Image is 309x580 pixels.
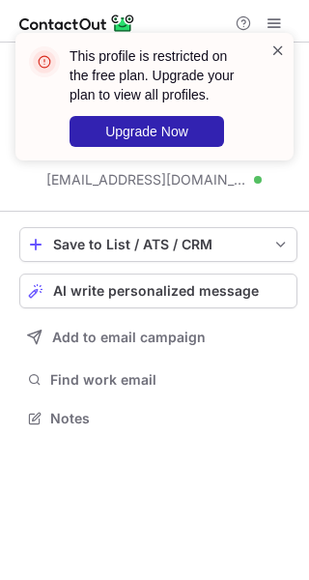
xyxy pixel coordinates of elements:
[19,227,297,262] button: save-profile-one-click
[53,237,264,252] div: Save to List / ATS / CRM
[29,46,60,77] img: error
[70,46,247,104] header: This profile is restricted on the free plan. Upgrade your plan to view all profiles.
[52,330,206,345] span: Add to email campaign
[70,116,224,147] button: Upgrade Now
[19,12,135,35] img: ContactOut v5.3.10
[19,405,297,432] button: Notes
[105,124,188,139] span: Upgrade Now
[50,371,290,389] span: Find work email
[50,410,290,427] span: Notes
[19,320,297,355] button: Add to email campaign
[19,274,297,308] button: AI write personalized message
[53,283,259,299] span: AI write personalized message
[19,366,297,393] button: Find work email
